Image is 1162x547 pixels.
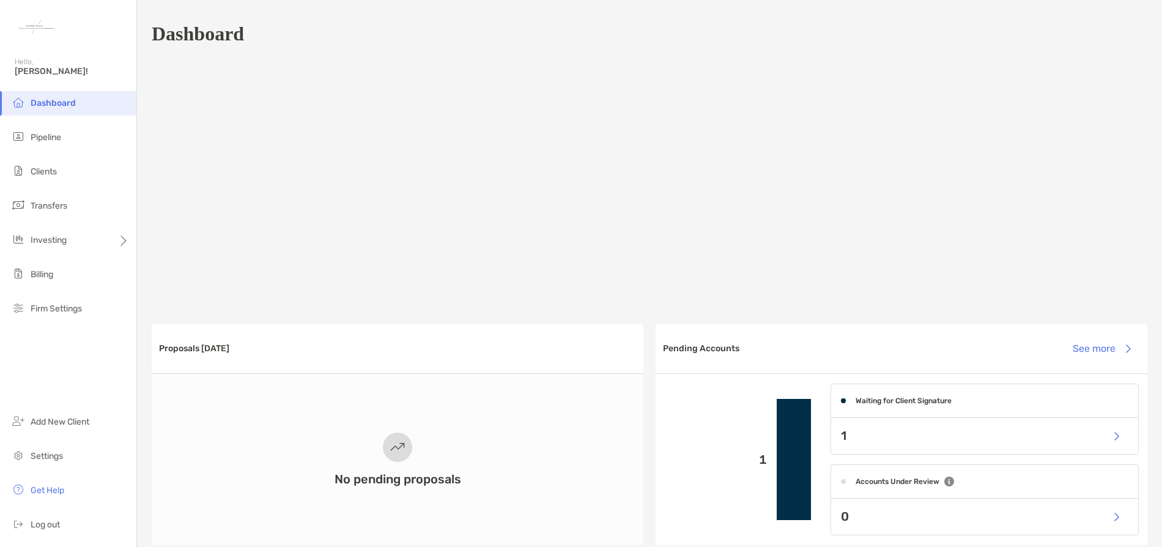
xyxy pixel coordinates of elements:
img: add_new_client icon [11,414,26,428]
span: Firm Settings [31,303,82,314]
h3: Proposals [DATE] [159,343,229,354]
img: clients icon [11,163,26,178]
span: Add New Client [31,417,89,427]
img: Zoe Logo [15,5,59,49]
span: Dashboard [31,98,76,108]
h3: No pending proposals [335,472,461,486]
span: Log out [31,519,60,530]
img: transfers icon [11,198,26,212]
img: billing icon [11,266,26,281]
h1: Dashboard [152,23,244,45]
img: logout icon [11,516,26,531]
p: 1 [841,428,846,444]
span: Settings [31,451,63,461]
img: investing icon [11,232,26,247]
span: [PERSON_NAME]! [15,66,129,76]
img: get-help icon [11,482,26,497]
span: Clients [31,166,57,177]
span: Investing [31,235,67,245]
h3: Pending Accounts [663,343,739,354]
h4: Accounts Under Review [856,477,939,486]
span: Pipeline [31,132,61,143]
img: firm-settings icon [11,300,26,315]
p: 0 [841,509,849,524]
span: Billing [31,269,53,280]
p: 1 [665,452,767,467]
span: Transfers [31,201,67,211]
h4: Waiting for Client Signature [856,396,952,405]
button: See more [1063,335,1140,362]
img: dashboard icon [11,95,26,110]
img: settings icon [11,448,26,463]
span: Get Help [31,485,64,496]
img: pipeline icon [11,129,26,144]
